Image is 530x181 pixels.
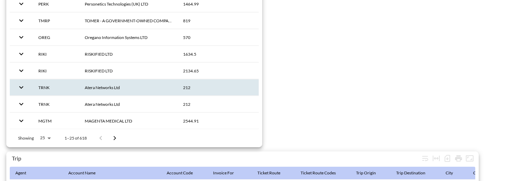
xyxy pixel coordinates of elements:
div: Ticket Route [257,169,280,177]
button: expand row [15,48,27,60]
th: 2500211157 [255,46,303,62]
span: Trip Destination [396,169,434,177]
th: Oregano Information Systems LTD [79,29,177,46]
div: Trip Destination [396,169,425,177]
th: 2134.65 [177,63,222,79]
div: Trip Origin [356,169,376,177]
th: Atera Networks Ltd [79,96,177,112]
div: City [446,169,453,177]
span: Country [473,169,498,177]
th: RIKI [33,46,79,62]
th: RIKI [33,63,79,79]
th: 333887910 [255,63,303,79]
p: Showing [18,135,34,141]
button: Go to next page [108,131,122,145]
button: Fullscreen [464,153,475,164]
span: Account Code [167,169,202,177]
div: Print [453,153,464,164]
div: Wrap text [419,153,431,164]
th: MGTM [33,113,79,129]
th: 1634.5 [177,46,222,62]
div: 25 [37,133,53,142]
th: 9015716758492 [255,96,303,112]
span: Ticket Route [257,169,289,177]
span: Trip Origin [356,169,385,177]
th: TRNK [33,96,79,112]
div: Account Code [167,169,193,177]
div: Number of rows selected for download: 698 [442,153,453,164]
th: QANI5F [255,29,303,46]
th: RISKIFIED LTD [79,63,177,79]
th: MAGENTA MEDICAL LTD [79,113,177,129]
p: 1–25 of 618 [65,135,87,141]
button: expand row [15,15,27,26]
div: Account Name [68,169,96,177]
button: expand row [15,98,27,110]
th: Atera Networks Ltd [79,79,177,96]
th: 212 [177,79,222,96]
th: 570 [177,29,222,46]
button: expand row [15,81,27,93]
span: Ticket Route Codes [301,169,345,177]
div: Trip [12,155,419,162]
th: TRNK [33,79,79,96]
span: Account Name [68,169,105,177]
button: expand row [15,115,27,127]
span: City [446,169,462,177]
th: OREG [33,29,79,46]
div: Toggle table layout between fixed and auto (default: auto) [431,153,442,164]
span: Agent [15,169,35,177]
div: Agent [15,169,26,177]
button: expand row [15,31,27,43]
th: 2544.91 [177,113,222,129]
button: expand row [15,65,27,77]
th: 2262524013 [255,113,303,129]
th: 819 [177,13,222,29]
th: 212 [177,96,222,112]
span: Invoice For [213,169,243,177]
div: Invoice For [213,169,234,177]
div: Ticket Route Codes [301,169,336,177]
div: Country [473,169,489,177]
th: CKU381-3 [255,13,303,29]
th: RISKIFIED LTD [79,46,177,62]
th: TOMER - A GOVERNMENT-OWNED COMPANY LTD [79,13,177,29]
th: 9010717471036 [255,79,303,96]
th: TMRP [33,13,79,29]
